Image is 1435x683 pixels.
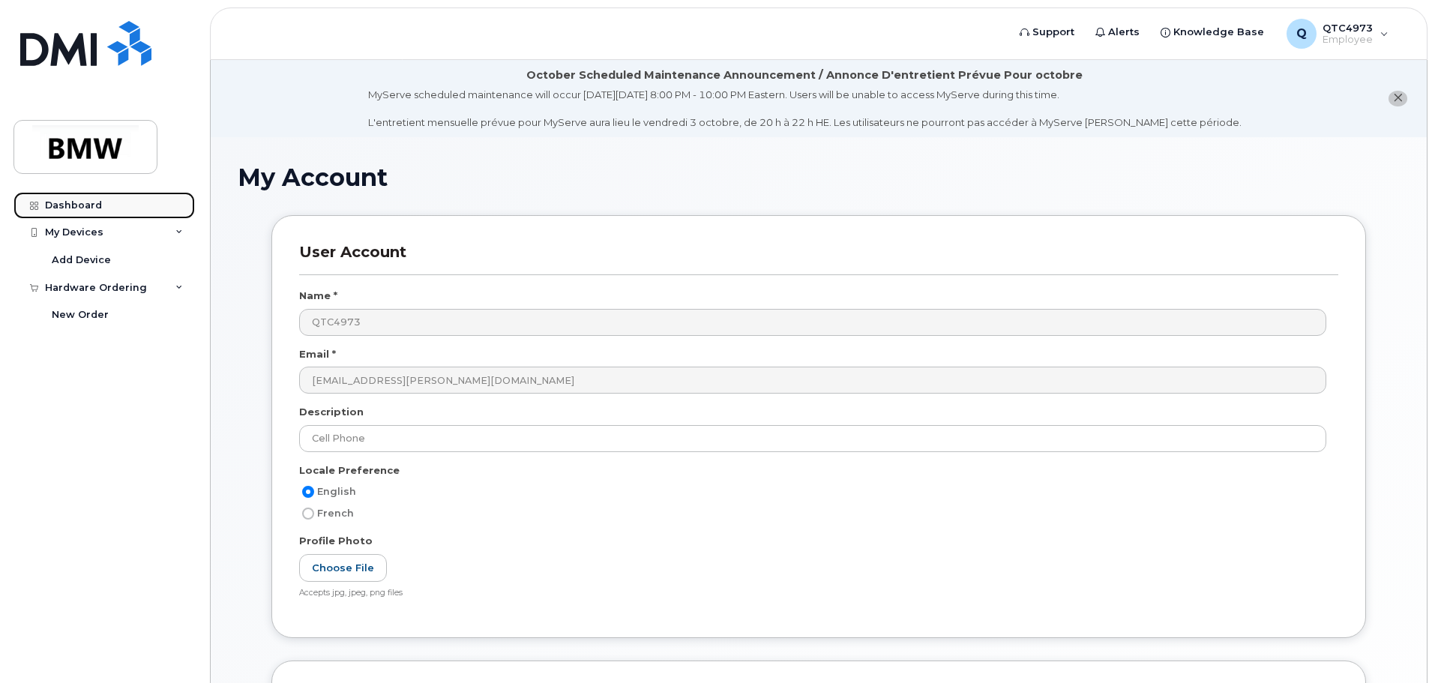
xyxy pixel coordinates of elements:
div: Accepts jpg, jpeg, png files [299,588,1326,599]
div: MyServe scheduled maintenance will occur [DATE][DATE] 8:00 PM - 10:00 PM Eastern. Users will be u... [368,88,1242,130]
label: Description [299,405,364,419]
input: English [302,486,314,498]
label: Email * [299,347,336,361]
div: October Scheduled Maintenance Announcement / Annonce D'entretient Prévue Pour octobre [526,67,1083,83]
span: English [317,486,356,497]
span: French [317,508,354,519]
input: French [302,508,314,520]
label: Profile Photo [299,534,373,548]
label: Name * [299,289,337,303]
label: Choose File [299,554,387,582]
button: close notification [1389,91,1407,106]
label: Locale Preference [299,463,400,478]
h3: User Account [299,243,1338,275]
iframe: Messenger Launcher [1370,618,1424,672]
h1: My Account [238,164,1400,190]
